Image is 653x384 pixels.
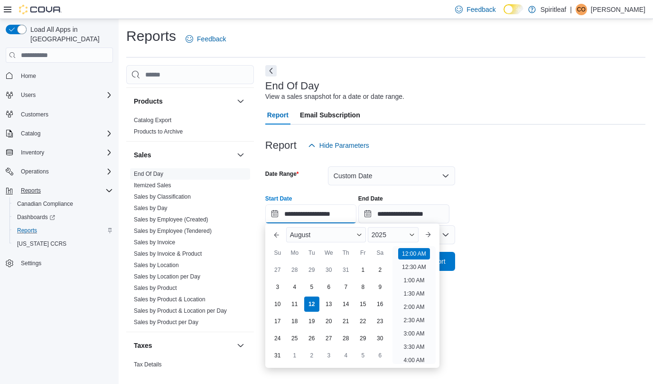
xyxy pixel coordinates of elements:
button: [US_STATE] CCRS [9,237,117,250]
span: Sales by Invoice [134,239,175,246]
button: Users [2,88,117,102]
div: Button. Open the year selector. 2025 is currently selected. [368,227,419,242]
span: Sales by Product [134,284,177,292]
p: [PERSON_NAME] [591,4,645,15]
div: day-23 [373,314,388,329]
a: Sales by Location [134,262,179,269]
div: Su [270,245,285,260]
div: Sales [126,168,254,332]
span: Catalog [21,130,40,137]
li: 12:00 AM [398,248,430,259]
li: 3:00 AM [400,328,428,339]
span: Reports [17,185,113,196]
a: Sales by Product & Location per Day [134,307,227,314]
span: Itemized Sales [134,182,171,189]
a: Settings [17,258,45,269]
a: Sales by Location per Day [134,273,200,280]
p: Spiritleaf [541,4,566,15]
span: Home [21,72,36,80]
a: Products to Archive [134,128,183,135]
div: day-20 [321,314,336,329]
span: [US_STATE] CCRS [17,240,66,248]
div: Chris O [576,4,587,15]
button: Next month [420,227,436,242]
span: Settings [21,259,41,267]
div: day-3 [270,279,285,295]
span: Hide Parameters [319,141,369,150]
li: 1:00 AM [400,275,428,286]
div: Th [338,245,354,260]
div: day-19 [304,314,319,329]
h3: End Of Day [265,80,319,92]
button: Previous Month [269,227,284,242]
span: Operations [21,168,49,175]
div: day-18 [287,314,302,329]
span: Home [17,69,113,81]
div: day-30 [373,331,388,346]
button: Customers [2,107,117,121]
div: day-27 [321,331,336,346]
div: day-6 [321,279,336,295]
ul: Time [392,246,436,364]
div: day-17 [270,314,285,329]
span: Inventory [21,149,44,156]
button: Settings [2,256,117,270]
span: Users [21,91,36,99]
div: day-31 [338,262,354,278]
span: Feedback [197,34,226,44]
h3: Taxes [134,341,152,350]
div: day-5 [304,279,319,295]
span: Dashboards [13,211,113,223]
a: Dashboards [9,211,117,224]
a: Dashboards [13,211,59,223]
div: day-4 [338,348,354,363]
span: Tax Details [134,361,162,368]
span: Reports [17,227,37,234]
a: Feedback [182,29,230,48]
h1: Reports [126,27,176,46]
div: Button. Open the month selector. August is currently selected. [286,227,366,242]
li: 1:30 AM [400,288,428,299]
input: Press the down key to open a popover containing a calendar. [358,204,449,223]
div: day-29 [304,262,319,278]
a: Catalog Export [134,117,171,124]
button: Catalog [2,127,117,140]
label: Date Range [265,170,299,178]
a: Sales by Product & Location [134,296,205,303]
div: day-31 [270,348,285,363]
div: day-27 [270,262,285,278]
div: Fr [355,245,371,260]
div: day-16 [373,297,388,312]
button: Sales [134,150,233,160]
a: Sales by Employee (Created) [134,216,208,223]
li: 4:00 AM [400,355,428,366]
div: Mo [287,245,302,260]
span: Settings [17,257,113,269]
div: day-4 [287,279,302,295]
a: Sales by Invoice & Product [134,250,202,257]
p: | [570,4,572,15]
div: day-28 [338,331,354,346]
div: August, 2025 [269,261,389,364]
div: Sa [373,245,388,260]
button: Hide Parameters [304,136,373,155]
div: day-10 [270,297,285,312]
span: Catalog Export [134,116,171,124]
div: day-15 [355,297,371,312]
button: Products [134,96,233,106]
span: Load All Apps in [GEOGRAPHIC_DATA] [27,25,113,44]
span: Users [17,89,113,101]
div: day-29 [355,331,371,346]
span: Dashboards [17,213,55,221]
label: Start Date [265,195,292,202]
div: day-21 [338,314,354,329]
button: Operations [17,166,53,177]
div: We [321,245,336,260]
div: day-13 [321,297,336,312]
span: Washington CCRS [13,238,113,250]
li: 12:30 AM [398,261,430,273]
span: Sales by Day [134,204,168,212]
